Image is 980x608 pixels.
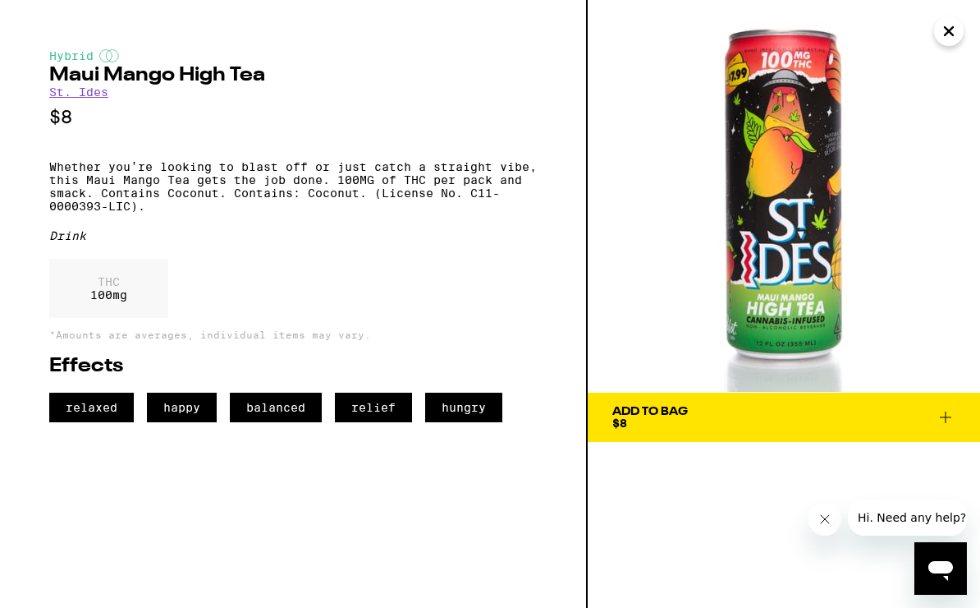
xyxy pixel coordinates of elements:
[49,357,537,376] h2: Effects
[588,393,980,442] button: Add To Bag$8
[49,393,134,422] span: relaxed
[49,259,168,318] div: 100 mg
[90,275,127,288] p: THC
[230,393,322,422] span: balanced
[934,16,964,46] button: Close
[808,503,841,536] iframe: Close message
[335,393,412,422] span: relief
[49,160,537,213] p: Whether you’re looking to blast off or just catch a straight vibe, this Maui Mango Tea gets the j...
[99,49,119,62] img: hybridColor.svg
[49,85,108,99] a: St. Ides
[914,542,967,595] iframe: Button to launch messaging window
[49,66,537,85] h2: Maui Mango High Tea
[49,107,537,127] p: $8
[612,406,688,417] div: Add To Bag
[49,49,537,62] div: Hybrid
[147,393,217,422] span: happy
[49,229,537,242] div: Drink
[425,393,502,422] span: hungry
[848,500,967,536] iframe: Message from company
[612,417,627,430] span: $8
[49,329,537,340] p: *Amounts are averages, individual items may vary.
